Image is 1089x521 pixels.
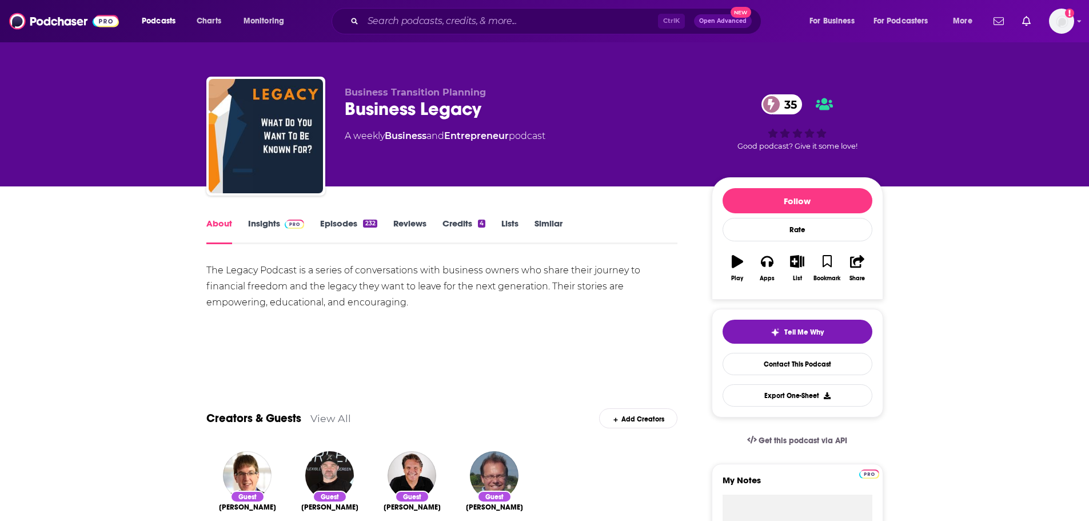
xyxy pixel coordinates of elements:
[737,142,857,150] span: Good podcast? Give it some love!
[760,275,775,282] div: Apps
[342,8,772,34] div: Search podcasts, credits, & more...
[761,94,803,114] a: 35
[873,13,928,29] span: For Podcasters
[723,320,872,344] button: tell me why sparkleTell Me Why
[813,275,840,282] div: Bookmark
[658,14,685,29] span: Ctrl K
[945,12,987,30] button: open menu
[9,10,119,32] img: Podchaser - Follow, Share and Rate Podcasts
[759,436,847,446] span: Get this podcast via API
[477,491,512,503] div: Guest
[723,353,872,375] a: Contact This Podcast
[301,503,358,512] a: Joe Altieri
[809,13,855,29] span: For Business
[313,491,347,503] div: Guest
[1049,9,1074,34] span: Logged in as lucyneubeck
[236,12,299,30] button: open menu
[466,503,523,512] a: Andy LaPointe
[793,275,802,282] div: List
[752,248,782,289] button: Apps
[388,451,436,500] img: Damon Lembi
[345,87,486,98] span: Business Transition Planning
[230,491,265,503] div: Guest
[363,220,377,228] div: 232
[712,87,883,158] div: 35Good podcast? Give it some love!
[1049,9,1074,34] button: Show profile menu
[989,11,1008,31] a: Show notifications dropdown
[310,412,351,424] a: View All
[385,130,426,141] a: Business
[534,218,563,244] a: Similar
[699,18,747,24] span: Open Advanced
[197,13,221,29] span: Charts
[206,218,232,244] a: About
[723,475,872,495] label: My Notes
[248,218,305,244] a: InsightsPodchaser Pro
[866,12,945,30] button: open menu
[731,275,743,282] div: Play
[723,248,752,289] button: Play
[1065,9,1074,18] svg: Add a profile image
[219,503,276,512] span: [PERSON_NAME]
[694,14,752,28] button: Open AdvancedNew
[501,218,518,244] a: Lists
[478,220,485,228] div: 4
[305,451,354,500] img: Joe Altieri
[244,13,284,29] span: Monitoring
[189,12,228,30] a: Charts
[784,328,824,337] span: Tell Me Why
[731,7,751,18] span: New
[859,470,879,479] img: Podchaser Pro
[393,218,426,244] a: Reviews
[301,503,358,512] span: [PERSON_NAME]
[466,503,523,512] span: [PERSON_NAME]
[209,79,323,193] img: Business Legacy
[1049,9,1074,34] img: User Profile
[206,263,678,311] div: The Legacy Podcast is a series of conversations with business owners who share their journey to f...
[723,218,872,241] div: Rate
[442,218,485,244] a: Credits4
[444,130,509,141] a: Entrepreneur
[723,384,872,407] button: Export One-Sheet
[142,13,175,29] span: Podcasts
[953,13,972,29] span: More
[363,12,658,30] input: Search podcasts, credits, & more...
[801,12,869,30] button: open menu
[384,503,441,512] span: [PERSON_NAME]
[812,248,842,289] button: Bookmark
[859,468,879,479] a: Pro website
[849,275,865,282] div: Share
[771,328,780,337] img: tell me why sparkle
[219,503,276,512] a: Mike Kaeding
[223,451,272,500] img: Mike Kaeding
[842,248,872,289] button: Share
[285,220,305,229] img: Podchaser Pro
[782,248,812,289] button: List
[738,427,857,455] a: Get this podcast via API
[345,129,545,143] div: A weekly podcast
[1018,11,1035,31] a: Show notifications dropdown
[723,188,872,213] button: Follow
[773,94,803,114] span: 35
[134,12,190,30] button: open menu
[470,451,518,500] img: Andy LaPointe
[384,503,441,512] a: Damon Lembi
[206,411,301,425] a: Creators & Guests
[320,218,377,244] a: Episodes232
[426,130,444,141] span: and
[599,408,677,428] div: Add Creators
[395,491,429,503] div: Guest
